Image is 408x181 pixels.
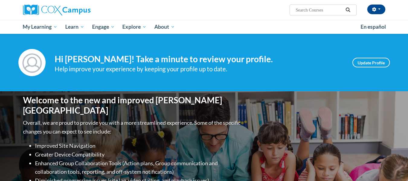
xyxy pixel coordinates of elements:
[384,157,403,176] iframe: Button to launch messaging window
[122,23,146,31] span: Explore
[23,23,57,31] span: My Learning
[55,64,343,74] div: Help improve your experience by keeping your profile up to date.
[343,6,352,14] button: Search
[367,5,385,14] button: Account Settings
[19,20,62,34] a: My Learning
[88,20,119,34] a: Engage
[92,23,115,31] span: Engage
[295,6,343,14] input: Search Courses
[352,58,390,67] a: Update Profile
[23,5,91,15] img: Cox Campus
[65,23,84,31] span: Learn
[357,21,390,33] a: En español
[35,141,242,150] li: Improved Site Navigation
[23,95,242,115] h1: Welcome to the new and improved [PERSON_NAME][GEOGRAPHIC_DATA]
[150,20,179,34] a: About
[35,150,242,159] li: Greater Device Compatibility
[23,5,138,15] a: Cox Campus
[35,159,242,176] li: Enhanced Group Collaboration Tools (Action plans, Group communication and collaboration tools, re...
[18,49,46,76] img: Profile Image
[55,54,343,64] h4: Hi [PERSON_NAME]! Take a minute to review your profile.
[61,20,88,34] a: Learn
[23,118,242,136] p: Overall, we are proud to provide you with a more streamlined experience. Some of the specific cha...
[361,24,386,30] span: En español
[118,20,150,34] a: Explore
[14,20,394,34] div: Main menu
[154,23,175,31] span: About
